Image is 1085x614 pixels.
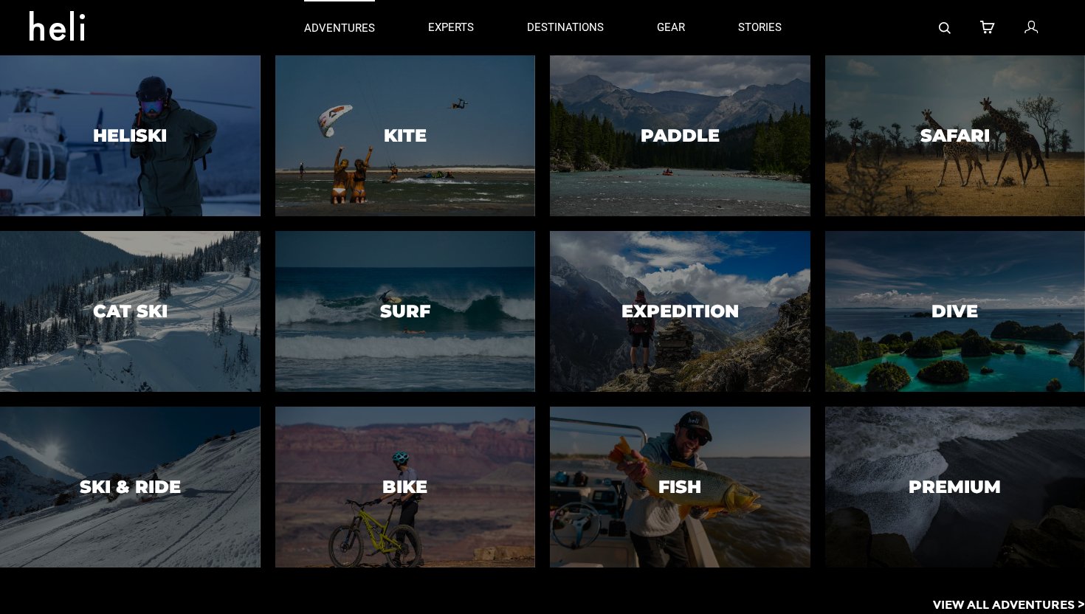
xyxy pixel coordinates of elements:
p: View All Adventures > [933,597,1085,614]
p: destinations [527,20,604,35]
h3: Kite [384,126,427,145]
h3: Expedition [621,302,739,321]
p: experts [428,20,474,35]
h3: Bike [382,477,427,497]
h3: Ski & Ride [80,477,181,497]
img: search-bar-icon.svg [939,22,951,34]
h3: Premium [909,477,1001,497]
h3: Dive [931,302,978,321]
h3: Paddle [641,126,720,145]
h3: Heliski [93,126,167,145]
h3: Surf [380,302,430,321]
h3: Safari [920,126,990,145]
h3: Fish [658,477,701,497]
h3: Cat Ski [93,302,168,321]
p: adventures [304,21,375,36]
